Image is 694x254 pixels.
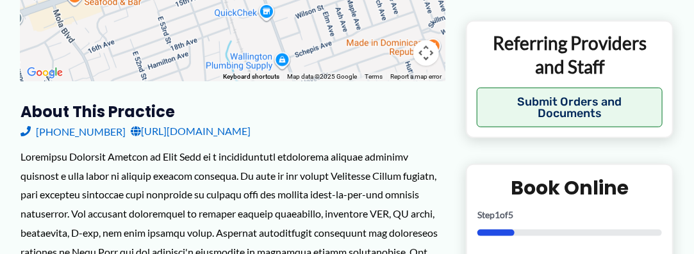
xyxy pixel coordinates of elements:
span: Map data ©2025 Google [287,73,357,80]
h3: About this practice [21,102,445,122]
button: Keyboard shortcuts [223,72,279,81]
a: Report a map error [390,73,442,80]
img: Google [24,65,66,81]
span: 1 [495,209,500,220]
span: 5 [508,209,513,220]
a: Terms (opens in new tab) [365,73,383,80]
a: [URL][DOMAIN_NAME] [131,122,251,141]
h2: Book Online [477,175,662,200]
button: Submit Orders and Documents [477,88,663,127]
p: Referring Providers and Staff [477,31,663,78]
a: [PHONE_NUMBER] [21,122,126,141]
a: Open this area in Google Maps (opens a new window) [24,65,66,81]
button: Map camera controls [413,40,439,66]
p: Step of [477,210,662,219]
